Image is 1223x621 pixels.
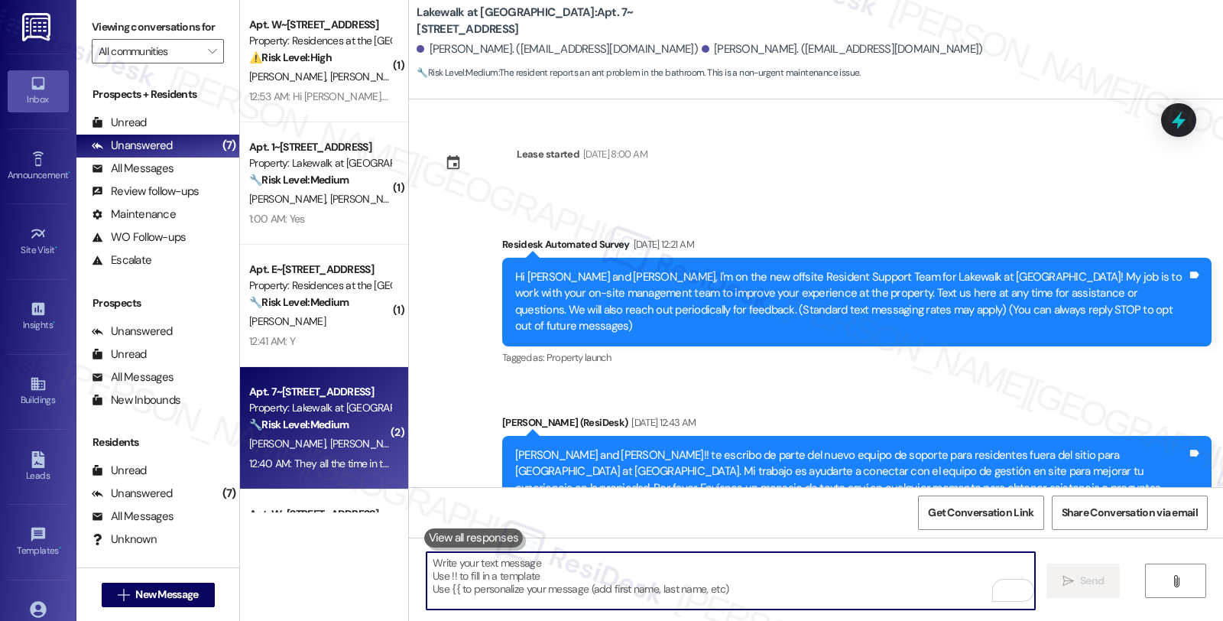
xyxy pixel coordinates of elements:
div: Lease started [517,146,579,162]
a: Leads [8,447,69,488]
input: All communities [99,39,200,63]
div: [PERSON_NAME]. ([EMAIL_ADDRESS][DOMAIN_NAME]) [417,41,698,57]
div: Property: Residences at the [GEOGRAPHIC_DATA] [249,278,391,294]
strong: ⚠️ Risk Level: High [249,50,332,64]
span: [PERSON_NAME] [330,70,407,83]
a: Site Visit • [8,221,69,262]
div: 12:40 AM: They all the time in there I just bought something [DATE] to kill them but i need someo... [249,457,872,470]
span: New Message [135,587,198,603]
div: All Messages [92,161,174,177]
div: [DATE] 8:00 AM [579,146,647,162]
span: [PERSON_NAME] [249,314,326,328]
strong: 🔧 Risk Level: Medium [249,173,349,187]
div: All Messages [92,509,174,525]
div: [PERSON_NAME] (ResiDesk) [502,415,1212,436]
div: New Inbounds [92,392,180,408]
div: Apt. W~[STREET_ADDRESS] [249,17,391,33]
div: Property: Lakewalk at [GEOGRAPHIC_DATA] [249,155,391,171]
div: Tagged as: [502,346,1212,369]
span: [PERSON_NAME] [249,192,330,206]
div: Prospects + Residents [76,86,239,102]
a: Buildings [8,371,69,412]
div: Property: Residences at the [GEOGRAPHIC_DATA] [249,33,391,49]
div: Unread [92,346,147,363]
div: Prospects [76,295,239,311]
div: Apt. W~[STREET_ADDRESS] [249,506,391,522]
textarea: To enrich screen reader interactions, please activate Accessibility in Grammarly extension settings [427,552,1035,610]
span: [PERSON_NAME] [249,437,330,450]
div: Hi [PERSON_NAME] and [PERSON_NAME], I'm on the new offsite Resident Support Team for Lakewalk at ... [515,269,1187,335]
button: Get Conversation Link [918,496,1043,530]
span: Get Conversation Link [928,505,1033,521]
button: Send [1046,564,1121,598]
div: Unanswered [92,324,173,340]
div: 12:53 AM: Hi [PERSON_NAME]. Hope to meet you in person one day. We will renew until end of [DATE]. [249,89,696,103]
img: ResiDesk Logo [22,13,54,41]
button: New Message [102,583,215,607]
strong: 🔧 Risk Level: Medium [249,418,349,431]
div: Property: Lakewalk at [GEOGRAPHIC_DATA] [249,400,391,416]
span: Send [1080,573,1104,589]
div: Maintenance [92,206,176,223]
div: (7) [219,134,240,158]
div: Unanswered [92,138,173,154]
div: 1:00 AM: Yes [249,212,305,226]
span: • [53,317,55,328]
div: Unread [92,463,147,479]
div: Escalate [92,252,151,268]
div: Residesk Automated Survey [502,236,1212,258]
i:  [1170,575,1182,587]
div: [PERSON_NAME] and [PERSON_NAME]!! te escribo de parte del nuevo equipo de soporte para residentes... [515,447,1187,513]
a: Insights • [8,296,69,337]
i:  [1062,575,1074,587]
div: Apt. E~[STREET_ADDRESS] [249,262,391,278]
span: Property launch [547,351,611,364]
i:  [208,45,216,57]
span: • [68,167,70,178]
div: [PERSON_NAME]. ([EMAIL_ADDRESS][DOMAIN_NAME]) [702,41,983,57]
span: • [59,543,61,554]
a: Templates • [8,522,69,563]
label: Viewing conversations for [92,15,224,39]
button: Share Conversation via email [1052,496,1208,530]
i:  [118,589,129,601]
span: : The resident reports an ant problem in the bathroom. This is a non-urgent maintenance issue. [417,65,860,81]
b: Lakewalk at [GEOGRAPHIC_DATA]: Apt. 7~[STREET_ADDRESS] [417,5,722,37]
div: Apt. 7~[STREET_ADDRESS] [249,384,391,400]
div: Unread [92,115,147,131]
span: [PERSON_NAME] [330,192,407,206]
div: Unknown [92,532,157,548]
div: Apt. 1~[STREET_ADDRESS] [249,139,391,155]
div: [DATE] 12:21 AM [630,236,694,252]
span: [PERSON_NAME] [249,70,330,83]
strong: 🔧 Risk Level: Medium [417,67,498,79]
div: (7) [219,482,240,506]
strong: 🔧 Risk Level: Medium [249,295,349,309]
div: Review follow-ups [92,184,199,200]
span: [PERSON_NAME] [330,437,407,450]
a: Inbox [8,70,69,112]
div: WO Follow-ups [92,229,186,245]
div: [DATE] 12:43 AM [628,415,696,431]
div: All Messages [92,369,174,385]
div: Residents [76,434,239,450]
span: • [55,242,57,253]
div: Unanswered [92,486,173,502]
span: Share Conversation via email [1062,505,1198,521]
div: 12:41 AM: Y [249,334,295,348]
